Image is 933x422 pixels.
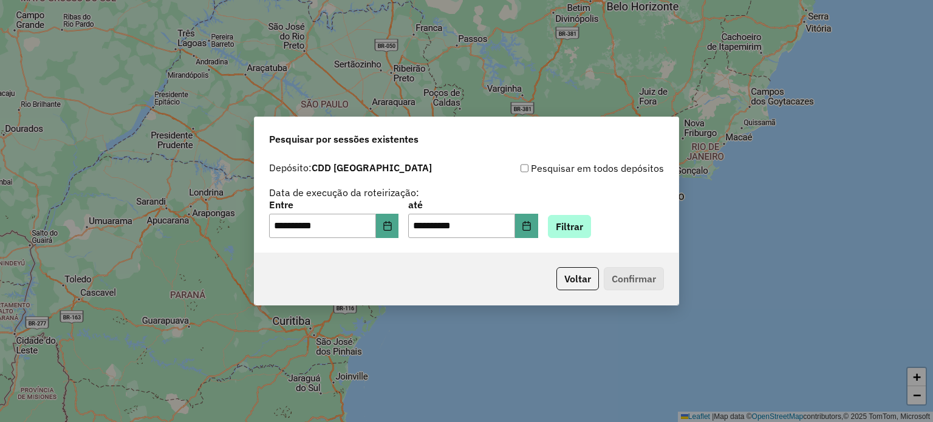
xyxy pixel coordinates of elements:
[408,197,538,212] label: até
[269,185,419,200] label: Data de execução da roteirização:
[548,215,591,238] button: Filtrar
[269,160,432,175] label: Depósito:
[556,267,599,290] button: Voltar
[312,162,432,174] strong: CDD [GEOGRAPHIC_DATA]
[466,161,664,175] div: Pesquisar em todos depósitos
[269,132,419,146] span: Pesquisar por sessões existentes
[515,214,538,238] button: Choose Date
[269,197,398,212] label: Entre
[376,214,399,238] button: Choose Date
